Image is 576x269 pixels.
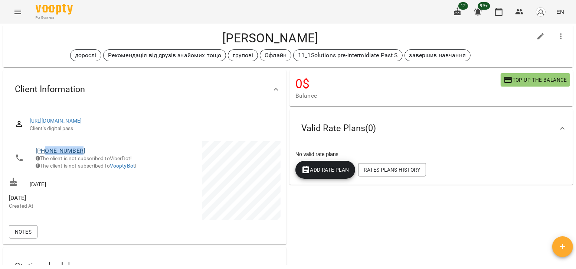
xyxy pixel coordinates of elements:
[301,165,349,174] span: Add Rate plan
[9,30,532,46] h4: [PERSON_NAME]
[228,49,258,61] div: групові
[30,118,82,124] a: [URL][DOMAIN_NAME]
[75,51,96,60] p: дорослі
[504,75,567,84] span: Top up the balance
[9,3,27,21] button: Menu
[36,155,132,161] span: The client is not subscribed to ViberBot!
[295,91,501,100] span: Balance
[289,109,573,148] div: Valid Rate Plans(0)
[405,49,471,61] div: завершив навчання
[108,51,221,60] p: Рекомендація від друзів знайомих тощо
[233,51,253,60] p: групові
[295,161,355,179] button: Add Rate plan
[458,2,468,10] span: 12
[301,123,376,134] span: Valid Rate Plans ( 0 )
[294,149,569,159] div: No valid rate plans
[15,227,32,236] span: Notes
[260,49,291,61] div: Офлайн
[70,49,101,61] div: дорослі
[536,7,546,17] img: avatar_s.png
[36,4,73,14] img: Voopty Logo
[36,147,85,154] a: [PHONE_NUMBER]
[30,125,275,132] span: Client's digital pass
[15,84,85,95] span: Client Information
[9,194,143,202] span: [DATE]
[7,176,145,190] div: [DATE]
[298,51,397,60] p: 11_1Solutions pre-intermidiate Past S
[36,163,137,169] span: The client is not subscribed to !
[265,51,287,60] p: Офлайн
[358,163,426,176] button: Rates Plans History
[293,49,402,61] div: 11_1Solutions pre-intermidiate Past S
[9,202,143,210] p: Created At
[501,73,570,87] button: Top up the balance
[556,8,564,16] span: EN
[364,165,420,174] span: Rates Plans History
[295,76,501,91] h4: 0 $
[103,49,226,61] div: Рекомендація від друзів знайомих тощо
[36,15,73,20] span: For Business
[478,2,490,10] span: 99+
[409,51,466,60] p: завершив навчання
[3,70,287,108] div: Client Information
[110,163,135,169] a: VooptyBot
[9,225,37,239] button: Notes
[553,5,567,19] button: EN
